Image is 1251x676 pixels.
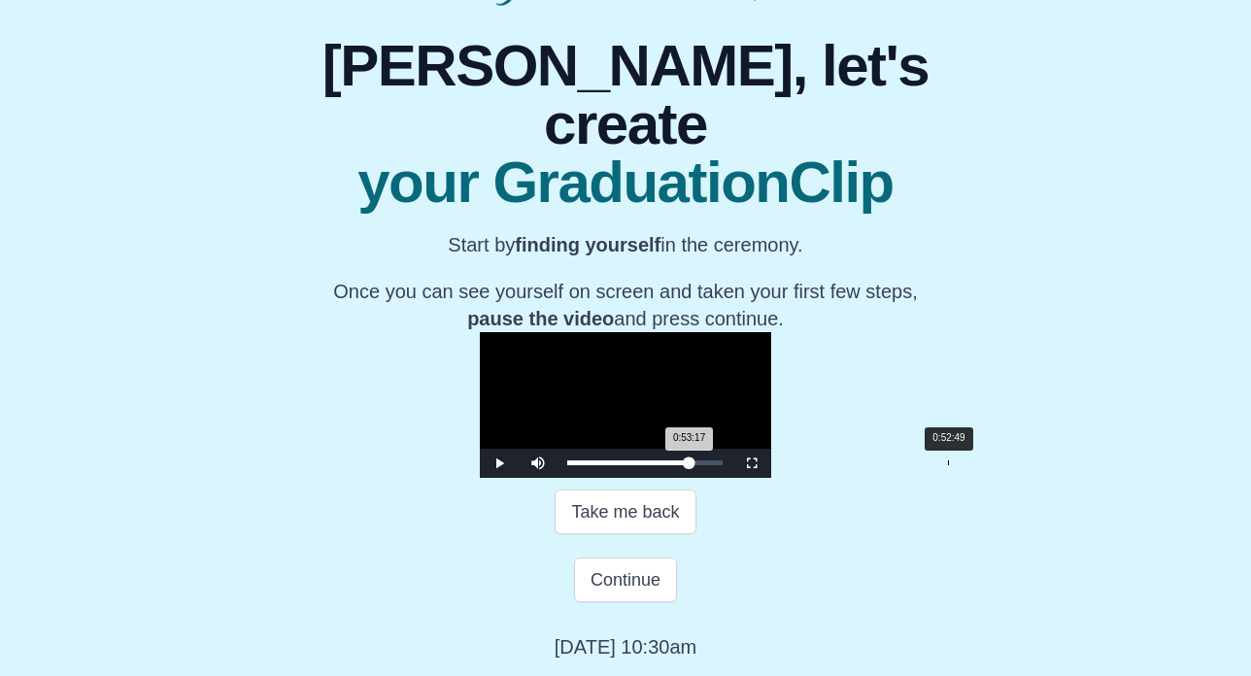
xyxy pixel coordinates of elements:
[480,449,519,478] button: Play
[555,490,695,534] button: Take me back
[574,558,677,602] button: Continue
[313,278,938,332] p: Once you can see yourself on screen and taken your first few steps, and press continue.
[313,153,938,212] span: your GraduationClip
[567,460,723,465] div: Progress Bar
[555,633,696,660] p: [DATE] 10:30am
[515,234,660,255] b: finding yourself
[467,308,614,329] b: pause the video
[732,449,771,478] button: Fullscreen
[480,332,771,478] div: Video Player
[519,449,558,478] button: Mute
[313,231,938,258] p: Start by in the ceremony.
[313,37,938,153] span: [PERSON_NAME], let's create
